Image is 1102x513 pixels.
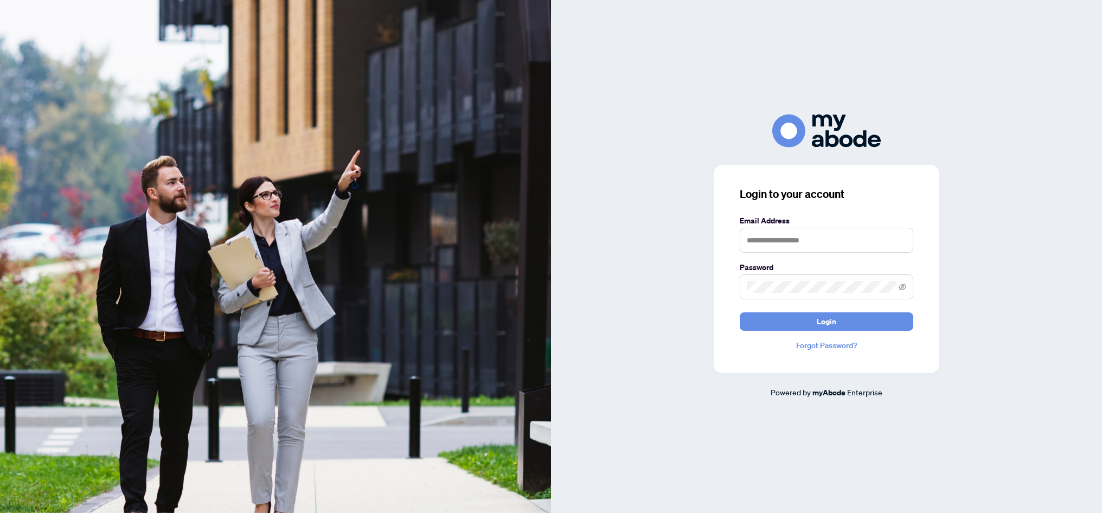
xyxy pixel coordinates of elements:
[771,387,811,397] span: Powered by
[740,312,913,331] button: Login
[899,283,906,291] span: eye-invisible
[740,215,913,227] label: Email Address
[772,114,881,148] img: ma-logo
[740,187,913,202] h3: Login to your account
[812,387,845,399] a: myAbode
[817,313,836,330] span: Login
[740,261,913,273] label: Password
[740,339,913,351] a: Forgot Password?
[847,387,882,397] span: Enterprise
